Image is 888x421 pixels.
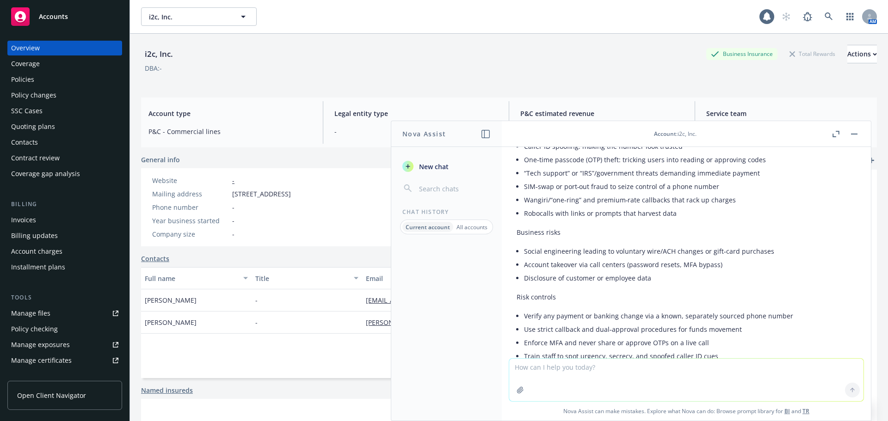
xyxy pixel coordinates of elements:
[232,189,291,199] span: [STREET_ADDRESS]
[417,182,491,195] input: Search chats
[7,56,122,71] a: Coverage
[148,109,312,118] span: Account type
[11,306,50,321] div: Manage files
[334,109,498,118] span: Legal entity type
[11,369,58,384] div: Manage claims
[141,48,177,60] div: i2c, Inc.
[524,309,856,323] li: Verify any payment or banking change via a known, separately sourced phone number
[152,189,228,199] div: Mailing address
[11,88,56,103] div: Policy changes
[362,267,546,289] button: Email
[524,207,856,220] li: Robocalls with links or prompts that harvest data
[7,151,122,165] a: Contract review
[255,295,258,305] span: -
[11,228,58,243] div: Billing updates
[841,7,859,26] a: Switch app
[456,223,487,231] p: All accounts
[7,104,122,118] a: SSC Cases
[152,229,228,239] div: Company size
[7,244,122,259] a: Account charges
[7,337,122,352] a: Manage exposures
[7,293,122,302] div: Tools
[402,129,446,139] h1: Nova Assist
[7,88,122,103] a: Policy changes
[11,56,40,71] div: Coverage
[506,402,867,421] span: Nova Assist can make mistakes. Explore what Nova can do: Browse prompt library for and
[255,317,258,327] span: -
[524,153,856,166] li: One‑time passcode (OTP) theft: tricking users into reading or approving codes
[7,322,122,336] a: Policy checking
[520,109,684,118] span: P&C estimated revenue
[802,407,809,415] a: TR
[145,274,238,283] div: Full name
[706,109,869,118] span: Service team
[11,41,40,55] div: Overview
[11,244,62,259] div: Account charges
[7,200,122,209] div: Billing
[334,127,498,136] span: -
[524,349,856,363] li: Train staff to spot urgency, secrecy, and spoofed caller ID cues
[232,202,234,212] span: -
[706,48,777,60] div: Business Insurance
[152,202,228,212] div: Phone number
[11,72,34,87] div: Policies
[11,135,38,150] div: Contacts
[232,176,234,185] a: -
[366,296,481,305] a: [EMAIL_ADDRESS][DOMAIN_NAME]
[232,229,234,239] span: -
[7,353,122,368] a: Manage certificates
[847,45,877,63] button: Actions
[232,216,234,226] span: -
[11,337,70,352] div: Manage exposures
[517,292,856,302] p: Risk controls
[11,166,80,181] div: Coverage gap analysis
[145,63,162,73] div: DBA: -
[785,48,840,60] div: Total Rewards
[7,369,122,384] a: Manage claims
[524,323,856,336] li: Use strict callback and dual‑approval procedures for funds movement
[11,119,55,134] div: Quoting plans
[777,7,795,26] a: Start snowing
[7,228,122,243] a: Billing updates
[11,353,72,368] div: Manage certificates
[152,216,228,226] div: Year business started
[524,180,856,193] li: SIM‑swap or port‑out fraud to seize control of a phone number
[141,267,252,289] button: Full name
[7,41,122,55] a: Overview
[784,407,790,415] a: BI
[406,223,450,231] p: Current account
[141,254,169,263] a: Contacts
[7,306,122,321] a: Manage files
[524,244,856,258] li: Social engineering leading to voluntary wire/ACH changes or gift‑card purchases
[366,318,533,327] a: [PERSON_NAME][EMAIL_ADDRESS][DOMAIN_NAME]
[524,193,856,207] li: Wangiri/“one‑ring” and premium‑rate callbacks that rack up charges
[391,208,502,216] div: Chat History
[141,155,180,165] span: General info
[145,295,197,305] span: [PERSON_NAME]
[255,274,348,283] div: Title
[524,271,856,285] li: Disclosure of customer or employee data
[7,135,122,150] a: Contacts
[11,151,60,165] div: Contract review
[524,336,856,349] li: Enforce MFA and never share or approve OTPs on a live call
[399,158,494,175] button: New chat
[524,258,856,271] li: Account takeover via call centers (password resets, MFA bypass)
[141,7,257,26] button: i2c, Inc.
[11,104,43,118] div: SSC Cases
[820,7,838,26] a: Search
[11,322,58,336] div: Policy checking
[148,127,312,136] span: P&C - Commercial lines
[11,213,36,227] div: Invoices
[654,130,676,138] span: Account
[7,213,122,227] a: Invoices
[39,13,68,20] span: Accounts
[145,317,197,327] span: [PERSON_NAME]
[7,260,122,275] a: Installment plans
[252,267,362,289] button: Title
[366,274,532,283] div: Email
[7,4,122,30] a: Accounts
[7,166,122,181] a: Coverage gap analysis
[417,162,449,171] span: New chat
